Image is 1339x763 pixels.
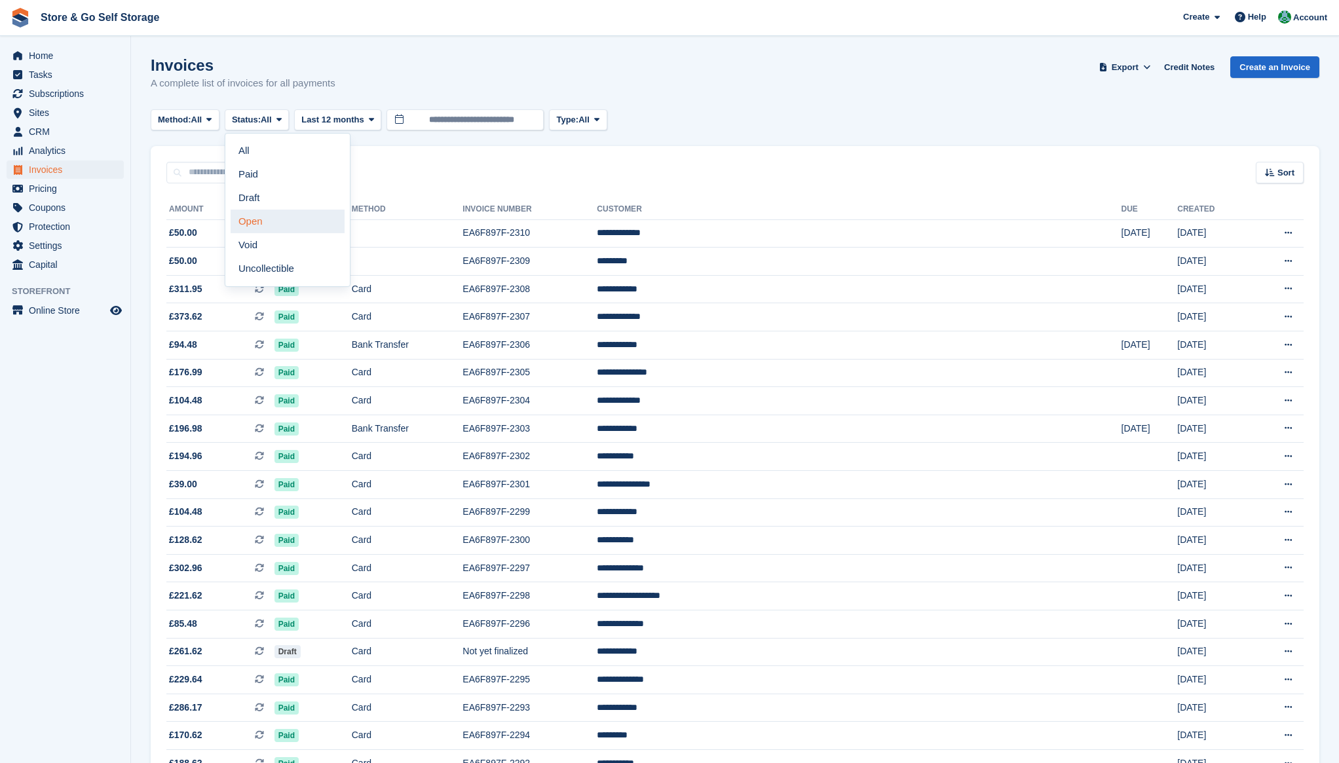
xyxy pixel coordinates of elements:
span: Paid [274,450,299,463]
span: £373.62 [169,310,202,324]
a: Preview store [108,303,124,318]
span: Pricing [29,179,107,198]
span: Sites [29,103,107,122]
span: Paid [274,562,299,575]
td: [DATE] [1177,527,1250,555]
td: [DATE] [1177,722,1250,750]
a: menu [7,217,124,236]
span: £221.62 [169,589,202,603]
a: Void [231,233,345,257]
td: [DATE] [1177,387,1250,415]
td: [DATE] [1122,415,1178,443]
td: Card [352,359,463,387]
span: £311.95 [169,282,202,296]
a: Uncollectible [231,257,345,280]
td: [DATE] [1177,443,1250,471]
a: Credit Notes [1159,56,1220,78]
a: menu [7,65,124,84]
td: [DATE] [1177,694,1250,722]
a: menu [7,122,124,141]
button: Type: All [549,109,607,131]
td: Card [352,443,463,471]
span: Last 12 months [301,113,364,126]
td: EA6F897F-2298 [462,582,597,610]
td: Card [352,666,463,694]
span: £261.62 [169,644,202,658]
td: [DATE] [1177,638,1250,666]
td: EA6F897F-2294 [462,722,597,750]
a: menu [7,255,124,274]
span: Paid [274,673,299,686]
span: £229.64 [169,673,202,686]
td: Not yet finalized [462,638,597,666]
td: Bank Transfer [352,415,463,443]
span: Paid [274,339,299,352]
span: Export [1112,61,1139,74]
span: Protection [29,217,107,236]
td: EA6F897F-2308 [462,275,597,303]
span: Paid [274,506,299,519]
td: Card [352,722,463,750]
span: Status: [232,113,261,126]
a: menu [7,179,124,198]
span: £104.48 [169,505,202,519]
td: EA6F897F-2296 [462,610,597,639]
span: Paid [274,729,299,742]
span: Help [1248,10,1266,24]
td: [DATE] [1177,498,1250,527]
a: menu [7,198,124,217]
td: EA6F897F-2302 [462,443,597,471]
span: £128.62 [169,533,202,547]
img: Adeel Hussain [1278,10,1291,24]
span: Settings [29,236,107,255]
td: [DATE] [1177,554,1250,582]
a: menu [7,236,124,255]
td: Bank Transfer [352,331,463,360]
a: menu [7,301,124,320]
span: £104.48 [169,394,202,407]
td: EA6F897F-2297 [462,554,597,582]
span: £286.17 [169,701,202,715]
span: £196.98 [169,422,202,436]
td: [DATE] [1177,415,1250,443]
span: Draft [274,645,301,658]
td: [DATE] [1122,331,1178,360]
a: menu [7,47,124,65]
td: Card [352,275,463,303]
span: Subscriptions [29,84,107,103]
span: £302.96 [169,561,202,575]
span: Tasks [29,65,107,84]
span: All [261,113,272,126]
th: Customer [597,199,1121,220]
td: Card [352,554,463,582]
span: £50.00 [169,254,197,268]
span: £85.48 [169,617,197,631]
td: Card [352,498,463,527]
td: [DATE] [1177,275,1250,303]
td: EA6F897F-2295 [462,666,597,694]
a: Paid [231,162,345,186]
td: Card [352,694,463,722]
td: Card [352,638,463,666]
span: Paid [274,589,299,603]
td: Card [352,387,463,415]
span: Paid [274,394,299,407]
span: £94.48 [169,338,197,352]
span: £170.62 [169,728,202,742]
span: Paid [274,283,299,296]
button: Status: All [225,109,289,131]
span: Method: [158,113,191,126]
td: EA6F897F-2300 [462,527,597,555]
th: Created [1177,199,1250,220]
span: Sort [1277,166,1294,179]
td: [DATE] [1177,666,1250,694]
td: [DATE] [1177,219,1250,248]
span: Paid [274,422,299,436]
td: EA6F897F-2306 [462,331,597,360]
td: [DATE] [1177,303,1250,331]
span: Invoices [29,160,107,179]
td: [DATE] [1177,610,1250,639]
td: [DATE] [1177,248,1250,276]
td: EA6F897F-2307 [462,303,597,331]
td: Card [352,610,463,639]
